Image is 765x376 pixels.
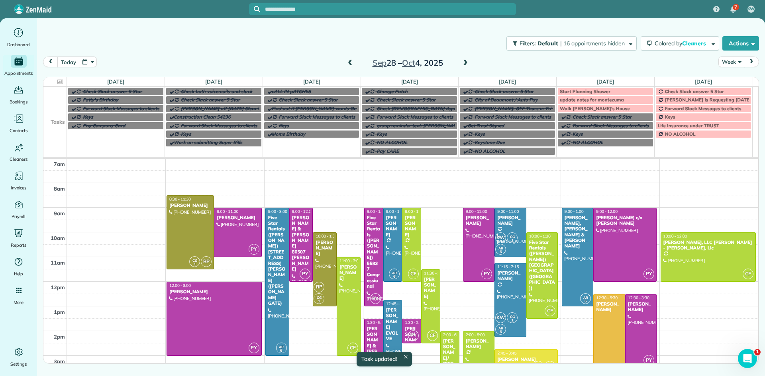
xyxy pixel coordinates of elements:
[54,210,65,216] span: 9am
[496,248,506,256] small: 6
[643,355,654,366] span: PY
[665,131,696,137] span: NO ALCOHOL
[14,298,24,306] span: More
[386,307,400,341] div: [PERSON_NAME] EVOLVE
[51,259,65,266] span: 11am
[499,78,516,85] a: [DATE]
[181,105,290,111] span: [PERSON_NAME] off [DATE] Cleaning Restaurant
[277,347,286,355] small: 6
[181,131,191,137] span: Keys
[174,114,231,120] span: Construction Clean 54236
[392,271,397,275] span: AR
[190,261,200,268] small: 1
[4,69,33,77] span: Appointments
[497,270,524,282] div: [PERSON_NAME]
[386,209,408,214] span: 9:00 - 12:00
[386,215,400,238] div: [PERSON_NAME]
[536,363,541,367] span: CG
[465,215,492,226] div: [PERSON_NAME]
[205,78,222,85] a: [DATE]
[581,298,590,305] small: 6
[510,234,515,239] span: CG
[718,56,744,67] button: Week
[54,185,65,192] span: 8am
[300,269,310,279] span: PY
[573,114,632,120] span: Check Slack answer 5 Star
[665,105,741,111] span: Forward Slack Messages to clients
[564,215,591,249] div: [PERSON_NAME], [PERSON_NAME] & [PERSON_NAME]
[502,36,637,51] a: Filters: Default | 16 appointments hidden
[3,169,34,192] a: Invoices
[475,131,485,137] span: Keys
[663,234,687,239] span: 10:00 - 12:00
[408,269,419,279] span: CF
[475,139,505,145] span: Keystone Due
[596,215,654,226] div: [PERSON_NAME] c/o [PERSON_NAME]
[529,234,551,239] span: 10:00 - 1:30
[3,227,34,249] a: Reports
[641,36,719,51] button: Colored byCleaners
[377,139,407,145] span: NO ALCOHOL
[54,333,65,340] span: 2pm
[254,6,260,12] svg: Focus search
[404,215,419,238] div: [PERSON_NAME]
[268,209,287,214] span: 9:00 - 3:00
[107,78,124,85] a: [DATE]
[734,4,737,10] span: 7
[279,114,355,120] span: Forward Slack Messages to clients
[537,40,559,47] span: Default
[292,209,314,214] span: 9:00 - 12:00
[3,141,34,163] a: Cleaners
[405,209,426,214] span: 9:00 - 12:00
[747,6,755,12] span: KW
[573,139,603,145] span: NO ALCOHOL
[83,105,159,111] span: Forward Slack Messages to clients
[83,97,118,103] span: Fatty's Birthday
[314,298,324,305] small: 1
[249,6,260,12] button: Focus search
[3,26,34,49] a: Dashboard
[3,55,34,77] a: Appointments
[279,97,338,103] span: Check Slack answer 5 Star
[83,123,125,129] span: Pay Company Card
[169,197,191,202] span: 8:30 - 11:30
[7,41,30,49] span: Dashboard
[377,105,492,111] span: Check [DEMOGRAPHIC_DATA] Against Spreadsheet
[169,289,259,294] div: [PERSON_NAME]
[174,139,242,145] span: Work on submitting Super Bills
[754,349,761,355] span: 1
[192,258,197,263] span: CG
[279,123,289,129] span: Keys
[181,97,240,103] span: Check Slack answer 5 Star
[738,349,757,368] iframe: Intercom live chat
[655,40,709,47] span: Colored by
[54,161,65,167] span: 7am
[249,244,259,255] span: PY
[596,301,623,313] div: [PERSON_NAME]
[43,56,58,67] button: prev
[597,78,614,85] a: [DATE]
[377,114,453,120] span: Forward Slack Messages to clients
[663,240,753,251] div: [PERSON_NAME], LLC [PERSON_NAME] - [PERSON_NAME], Llc
[377,97,435,103] span: Check Slack answer 5 Star
[401,78,418,85] a: [DATE]
[201,256,212,267] span: RP
[54,309,65,315] span: 1pm
[583,295,588,300] span: AR
[272,105,394,111] span: Find out if [PERSON_NAME] wants October she cancels
[377,131,387,137] span: Keys
[370,293,381,304] span: PY
[10,360,27,368] span: Settings
[11,184,27,192] span: Invoices
[507,237,517,244] small: 1
[465,338,492,350] div: [PERSON_NAME]
[573,123,649,129] span: Forward Slack Messages to clients
[404,326,419,372] div: [PERSON_NAME] & [PERSON_NAME]
[628,301,655,313] div: [PERSON_NAME]
[573,131,583,137] span: Keys
[507,317,517,324] small: 1
[744,56,759,67] button: next
[54,358,65,364] span: 3pm
[497,209,519,214] span: 9:00 - 11:00
[279,345,284,349] span: AR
